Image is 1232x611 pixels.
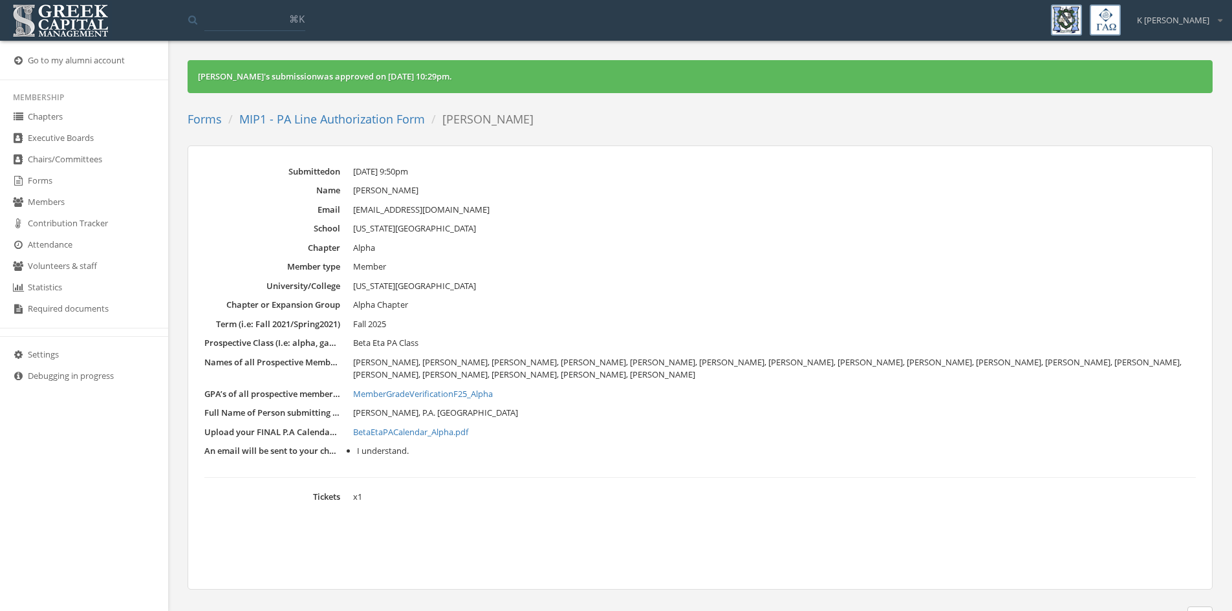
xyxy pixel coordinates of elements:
[353,407,518,418] span: [PERSON_NAME], P.A. [GEOGRAPHIC_DATA]
[204,356,340,369] dt: Names of all Prospective Members
[353,491,1196,504] dd: x 1
[204,166,340,178] dt: Submitted on
[353,166,408,177] span: [DATE] 9:50pm
[204,491,340,503] dt: Tickets
[204,222,340,235] dt: School
[353,280,476,292] span: [US_STATE][GEOGRAPHIC_DATA]
[204,318,340,330] dt: Term (i.e: Fall 2021/Spring2021)
[353,242,1196,255] dd: Alpha
[289,12,305,25] span: ⌘K
[204,426,340,438] dt: Upload your FINAL P.A Calendar and include dates for initiation, meeting dates and times, mid-rev...
[353,261,1196,273] dd: Member
[204,204,340,216] dt: Email
[1129,5,1222,27] div: K [PERSON_NAME]
[204,299,340,311] dt: Chapter or Expansion Group
[204,242,340,254] dt: Chapter
[353,299,408,310] span: Alpha Chapter
[204,261,340,273] dt: Member type
[1137,14,1209,27] span: K [PERSON_NAME]
[353,184,1196,197] dd: [PERSON_NAME]
[204,445,340,457] dt: An email will be sent to your chapter's email with additional information on your request for a P...
[425,111,534,128] li: [PERSON_NAME]
[353,356,1182,381] span: [PERSON_NAME], [PERSON_NAME], [PERSON_NAME], [PERSON_NAME], [PERSON_NAME], [PERSON_NAME], [PERSON...
[204,184,340,197] dt: Name
[204,407,340,419] dt: Full Name of Person submitting this Form and your Role in the Chapter: (i.e. President, P.A Educa...
[204,388,340,400] dt: GPA’s of all prospective members (attach Member Grade Verification form) in PDF format
[353,318,386,330] span: Fall 2025
[353,337,418,348] span: Beta Eta PA Class
[353,222,1196,235] dd: [US_STATE][GEOGRAPHIC_DATA]
[357,445,1196,458] li: I understand.
[204,337,340,349] dt: Prospective Class (I.e: alpha, gamma, xi Line)
[198,70,1202,83] div: [PERSON_NAME] 's submission was approved on .
[388,70,449,82] span: [DATE] 10:29pm
[353,204,1196,217] dd: [EMAIL_ADDRESS][DOMAIN_NAME]
[188,111,222,127] a: Forms
[353,388,1196,401] a: MemberGradeVerificationF25_Alpha
[353,426,1196,439] a: BetaEtaPACalendar_Alpha.pdf
[239,111,425,127] a: MIP1 - PA Line Authorization Form
[204,280,340,292] dt: University/College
